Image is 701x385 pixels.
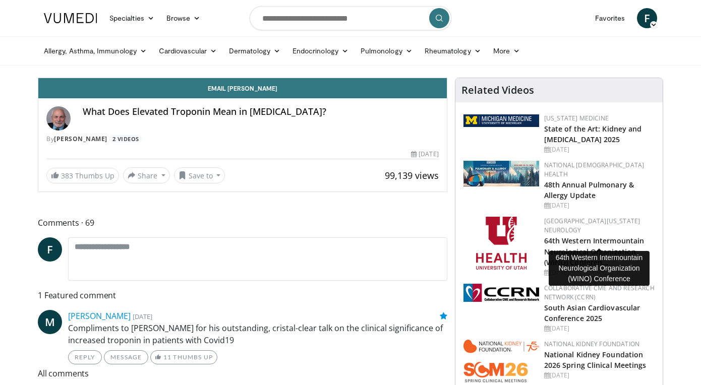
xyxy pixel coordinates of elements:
[637,8,657,28] a: F
[68,310,131,322] a: [PERSON_NAME]
[123,167,170,183] button: Share
[150,350,217,364] a: 11 Thumbs Up
[104,350,148,364] a: Message
[544,268,655,277] div: [DATE]
[544,180,634,200] a: 48th Annual Pulmonary & Allergy Update
[419,41,487,61] a: Rheumatology
[544,350,647,370] a: National Kidney Foundation 2026 Spring Clinical Meetings
[38,216,447,229] span: Comments 69
[54,135,107,143] a: [PERSON_NAME]
[544,236,645,267] a: 64th Western Intermountain Neurological Organization (WINO) Conferen…
[38,310,62,334] a: M
[463,284,539,302] img: a04ee3ba-8487-4636-b0fb-5e8d268f3737.png.150x105_q85_autocrop_double_scale_upscale_version-0.2.png
[544,284,655,301] a: Collaborative CME and Research Network (CCRN)
[544,161,645,178] a: National [DEMOGRAPHIC_DATA] Health
[61,171,73,180] span: 383
[38,289,447,302] span: 1 Featured comment
[544,201,655,210] div: [DATE]
[463,161,539,186] img: b90f5d12-84c1-472e-b843-5cad6c7ef911.jpg.150x105_q85_autocrop_double_scale_upscale_version-0.2.jpg
[133,312,152,321] small: [DATE]
[160,8,207,28] a: Browse
[103,8,160,28] a: Specialties
[109,135,142,143] a: 2 Videos
[463,114,539,127] img: 5ed80e7a-0811-4ad9-9c3a-04de684f05f4.png.150x105_q85_autocrop_double_scale_upscale_version-0.2.png
[487,41,526,61] a: More
[544,340,639,348] a: National Kidney Foundation
[46,168,119,183] a: 383 Thumbs Up
[38,41,153,61] a: Allergy, Asthma, Immunology
[174,167,225,183] button: Save to
[544,371,655,380] div: [DATE]
[83,106,439,117] h4: What Does Elevated Troponin Mean in [MEDICAL_DATA]?
[385,169,439,181] span: 99,139 views
[476,217,527,270] img: f6362829-b0a3-407d-a044-59546adfd345.png.150x105_q85_autocrop_double_scale_upscale_version-0.2.png
[46,106,71,131] img: Avatar
[589,8,631,28] a: Favorites
[544,303,640,323] a: South Asian Cardiovascular Conference 2025
[549,251,650,286] div: 64th Western Intermountain Neurological Organization (WINO) Conference
[153,41,223,61] a: Cardiovascular
[355,41,419,61] a: Pulmonology
[461,84,534,96] h4: Related Videos
[38,367,447,380] span: All comments
[544,217,640,234] a: [GEOGRAPHIC_DATA][US_STATE] Neurology
[163,353,171,361] span: 11
[544,145,655,154] div: [DATE]
[223,41,286,61] a: Dermatology
[544,124,642,144] a: State of the Art: Kidney and [MEDICAL_DATA] 2025
[544,114,609,122] a: [US_STATE] Medicine
[250,6,451,30] input: Search topics, interventions
[38,78,447,98] a: Email [PERSON_NAME]
[463,340,539,382] img: 79503c0a-d5ce-4e31-88bd-91ebf3c563fb.png.150x105_q85_autocrop_double_scale_upscale_version-0.2.png
[544,324,655,333] div: [DATE]
[68,322,447,346] p: Compliments to [PERSON_NAME] for his outstanding, cristal-clear talk on the clinical significance...
[286,41,355,61] a: Endocrinology
[44,13,97,23] img: VuMedi Logo
[38,237,62,262] a: F
[46,135,439,144] div: By
[411,150,438,159] div: [DATE]
[68,350,102,364] a: Reply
